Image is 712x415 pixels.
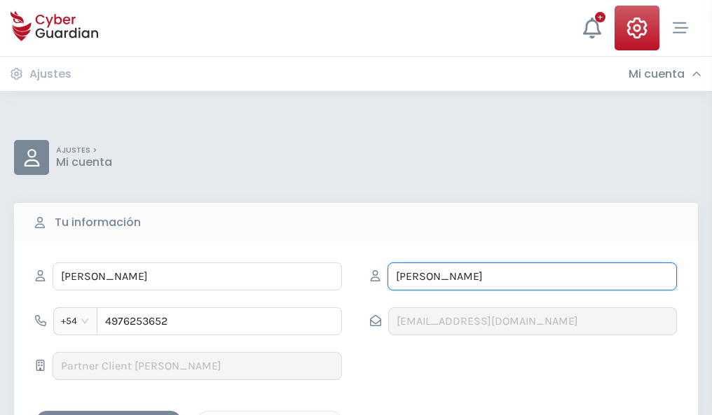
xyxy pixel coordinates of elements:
[56,155,112,169] p: Mi cuenta
[55,214,141,231] b: Tu información
[629,67,701,81] div: Mi cuenta
[56,146,112,155] p: AJUSTES >
[29,67,71,81] h3: Ajustes
[595,12,605,22] div: +
[61,311,90,332] span: +54
[629,67,685,81] h3: Mi cuenta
